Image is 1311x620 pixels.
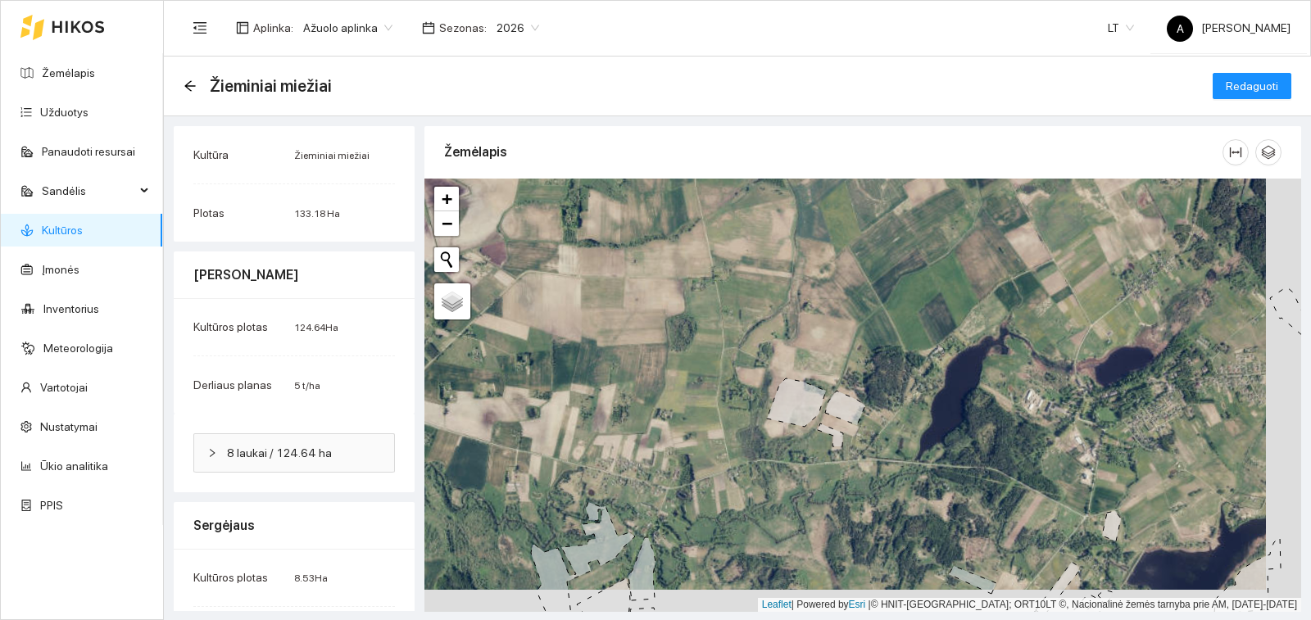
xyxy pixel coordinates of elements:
[253,19,293,37] span: Aplinka :
[40,420,98,433] a: Nustatymai
[434,187,459,211] a: Zoom in
[184,79,197,93] span: arrow-left
[194,434,394,472] div: 8 laukai / 124.64 ha
[294,150,370,161] span: Žieminiai miežiai
[1223,139,1249,165] button: column-width
[40,499,63,512] a: PPIS
[42,224,83,237] a: Kultūros
[294,572,328,584] span: 8.53 Ha
[40,381,88,394] a: Vartotojai
[434,211,459,236] a: Zoom out
[434,283,470,319] a: Layers
[444,129,1223,175] div: Žemėlapis
[43,302,99,315] a: Inventorius
[497,16,539,40] span: 2026
[294,322,338,333] span: 124.64 Ha
[42,263,79,276] a: Įmonės
[1167,21,1291,34] span: [PERSON_NAME]
[40,106,88,119] a: Užduotys
[294,380,320,391] span: 5 t/ha
[43,342,113,355] a: Meteorologija
[193,148,229,161] span: Kultūra
[207,448,217,458] span: right
[442,188,452,209] span: +
[184,79,197,93] div: Atgal
[40,459,108,473] a: Ūkio analitika
[1223,146,1248,159] span: column-width
[439,19,487,37] span: Sezonas :
[227,444,381,462] span: 8 laukai / 124.64 ha
[1226,77,1278,95] span: Redaguoti
[193,320,268,333] span: Kultūros plotas
[422,21,435,34] span: calendar
[442,213,452,233] span: −
[193,20,207,35] span: menu-fold
[1213,73,1291,99] button: Redaguoti
[42,145,135,158] a: Panaudoti resursai
[193,502,395,549] div: Sergėjaus
[434,247,459,272] button: Initiate a new search
[762,599,792,610] a: Leaflet
[184,11,216,44] button: menu-fold
[294,208,340,219] span: 133.18 Ha
[758,598,1301,612] div: | Powered by © HNIT-[GEOGRAPHIC_DATA]; ORT10LT ©, Nacionalinė žemės tarnyba prie AM, [DATE]-[DATE]
[303,16,392,40] span: Ažuolo aplinka
[869,599,871,610] span: |
[1108,16,1134,40] span: LT
[193,206,225,219] span: Plotas
[210,73,332,99] span: Žieminiai miežiai
[42,66,95,79] a: Žemėlapis
[193,251,395,298] div: [PERSON_NAME]
[236,21,249,34] span: layout
[42,174,135,207] span: Sandėlis
[1177,16,1184,42] span: A
[849,599,866,610] a: Esri
[193,378,272,391] span: Derliaus planas
[193,571,268,584] span: Kultūros plotas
